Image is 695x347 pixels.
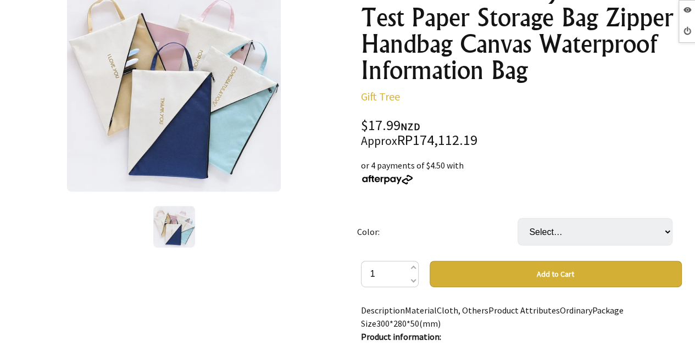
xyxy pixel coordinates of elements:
[361,119,682,148] div: $17.99 RP174,112.19
[153,206,195,248] img: Student Double-layer Creative Test Paper Storage Bag Zipper Handbag Canvas Waterproof Information...
[361,331,441,342] strong: Product information:
[361,159,682,185] div: or 4 payments of $4.50 with
[361,175,414,184] img: Afterpay
[430,261,682,287] button: Add to Cart
[357,203,518,261] td: Color:
[361,133,397,148] small: Approx
[361,89,400,103] a: Gift Tree
[401,120,420,133] span: NZD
